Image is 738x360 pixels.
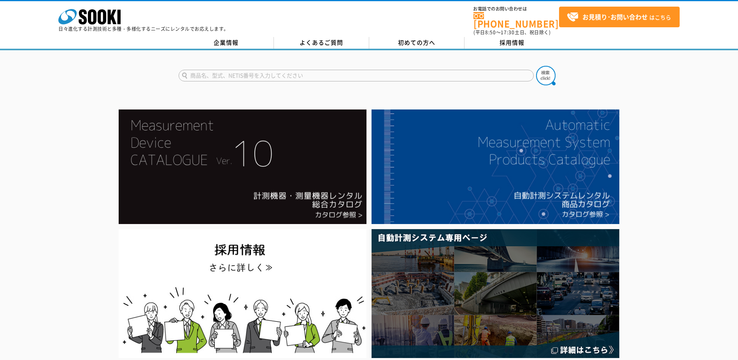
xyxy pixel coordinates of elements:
img: 自動計測システムカタログ [372,109,619,224]
img: btn_search.png [536,66,556,85]
a: [PHONE_NUMBER] [473,12,559,28]
img: Catalog Ver10 [119,109,366,224]
span: (平日 ～ 土日、祝日除く) [473,29,550,36]
p: 日々進化する計測技術と多種・多様化するニーズにレンタルでお応えします。 [58,26,229,31]
span: お電話でのお問い合わせは [473,7,559,11]
a: 企業情報 [179,37,274,49]
input: 商品名、型式、NETIS番号を入力してください [179,70,534,81]
span: 17:30 [501,29,515,36]
strong: お見積り･お問い合わせ [582,12,648,21]
a: よくあるご質問 [274,37,369,49]
img: SOOKI recruit [119,229,366,358]
a: お見積り･お問い合わせはこちら [559,7,680,27]
span: はこちら [567,11,671,23]
a: 初めての方へ [369,37,465,49]
img: 自動計測システム専用ページ [372,229,619,358]
a: 採用情報 [465,37,560,49]
span: 8:50 [485,29,496,36]
span: 初めての方へ [398,38,435,47]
